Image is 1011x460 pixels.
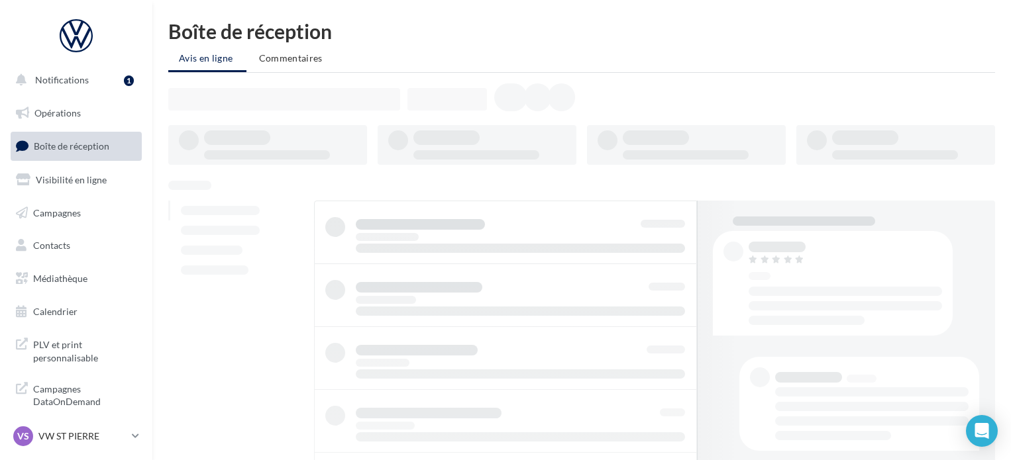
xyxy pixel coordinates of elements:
a: Médiathèque [8,265,144,293]
span: Calendrier [33,306,78,317]
div: Open Intercom Messenger [966,415,998,447]
div: 1 [124,75,134,86]
span: Visibilité en ligne [36,174,107,185]
a: Campagnes DataOnDemand [8,375,144,414]
a: Visibilité en ligne [8,166,144,194]
a: PLV et print personnalisable [8,330,144,369]
a: Contacts [8,232,144,259]
span: VS [17,430,29,443]
a: VS VW ST PIERRE [11,424,142,449]
a: Boîte de réception [8,132,144,160]
span: Notifications [35,74,89,85]
a: Campagnes [8,199,144,227]
span: Campagnes DataOnDemand [33,380,136,408]
span: Contacts [33,240,70,251]
div: Boîte de réception [168,21,995,41]
span: Campagnes [33,207,81,218]
span: Boîte de réception [34,140,109,152]
span: PLV et print personnalisable [33,336,136,364]
a: Opérations [8,99,144,127]
span: Opérations [34,107,81,118]
span: Commentaires [259,52,323,64]
button: Notifications 1 [8,66,139,94]
a: Calendrier [8,298,144,326]
span: Médiathèque [33,273,87,284]
p: VW ST PIERRE [38,430,127,443]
